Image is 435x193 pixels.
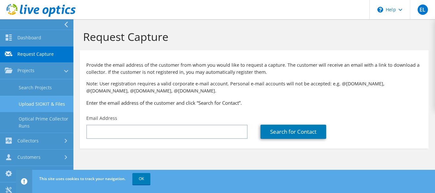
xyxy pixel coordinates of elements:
label: Email Address [86,115,117,121]
h3: Enter the email address of the customer and click “Search for Contact”. [86,99,422,106]
span: This site uses cookies to track your navigation. [39,176,126,181]
a: Search for Contact [260,125,326,139]
h1: Request Capture [83,30,422,43]
span: EL [418,5,428,15]
p: Note: User registration requires a valid corporate e-mail account. Personal e-mail accounts will ... [86,80,422,94]
svg: \n [377,7,383,13]
p: Provide the email address of the customer from whom you would like to request a capture. The cust... [86,62,422,76]
a: OK [132,173,150,185]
